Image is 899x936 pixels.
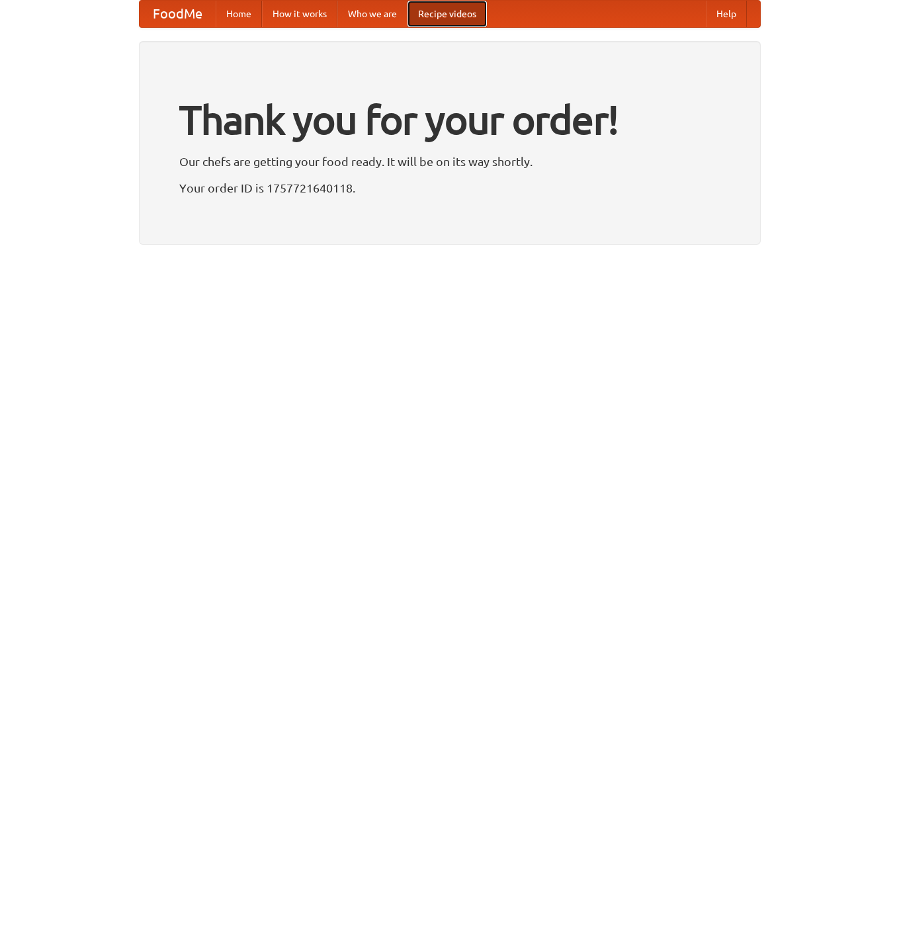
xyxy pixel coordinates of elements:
[216,1,262,27] a: Home
[179,88,720,151] h1: Thank you for your order!
[140,1,216,27] a: FoodMe
[262,1,337,27] a: How it works
[706,1,747,27] a: Help
[407,1,487,27] a: Recipe videos
[179,178,720,198] p: Your order ID is 1757721640118.
[179,151,720,171] p: Our chefs are getting your food ready. It will be on its way shortly.
[337,1,407,27] a: Who we are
